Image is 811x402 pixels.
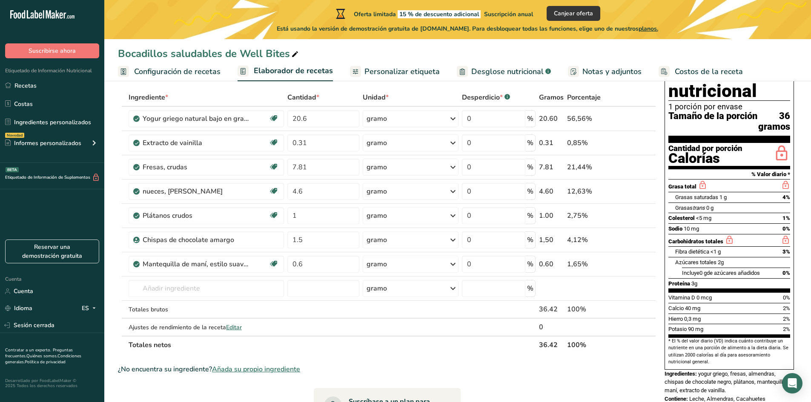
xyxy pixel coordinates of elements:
button: Canjear oferta [547,6,600,21]
font: Condiciones generales. [5,353,81,365]
font: % Valor diario * [751,171,790,177]
font: Novedad [7,133,23,138]
font: Suscripción anual [484,10,533,18]
font: 1,50 [539,235,553,245]
font: Porcentaje [567,93,601,102]
font: gramo [367,259,387,269]
a: Costos de la receta [659,62,743,81]
font: Oferta limitada [354,10,396,18]
font: Recetas [14,82,37,90]
font: 100% [567,340,586,350]
font: Unidad [363,93,386,102]
font: Vitamina D [668,294,695,301]
a: Política de privacidad [25,359,66,365]
font: Cuenta [14,287,33,295]
font: Personalizar etiqueta [364,66,440,77]
a: Contratar a un experto. [5,347,51,353]
font: 0 [539,322,543,332]
font: Etiquetado de Información de Suplementos [5,174,90,180]
font: Plátanos crudos [143,211,192,220]
font: Configuración de recetas [134,66,221,77]
font: Mantequilla de maní, estilo suave, sin sal [143,259,271,269]
font: ES [82,304,89,312]
font: 36.42 [539,305,558,314]
font: gramo [367,211,387,220]
font: Potasio [668,326,687,332]
font: 10 mg [684,225,699,232]
font: Cantidad [287,93,316,102]
font: Ingredientes: [665,371,697,377]
font: Ingredientes personalizados [14,118,91,126]
font: Ajustes de rendimiento de la receta [129,323,226,331]
font: Carbohidratos totales [668,238,723,245]
font: 12,63% [567,187,592,196]
font: 2g [718,259,724,265]
font: 20.60 [539,114,558,123]
a: Elaborador de recetas [238,61,333,82]
font: 0% [782,270,790,276]
font: Desglose nutricional [471,66,544,77]
font: gramo [367,163,387,172]
font: 1,65% [567,259,588,269]
input: Añadir ingrediente [129,280,284,297]
font: 0 mcg [696,294,712,301]
font: Azúcares totales [675,259,716,265]
font: Totales brutos [129,305,168,314]
font: Notas y adjuntos [582,66,642,77]
font: gramo [367,187,387,196]
font: 2% [783,305,790,311]
a: Desglose nutricional [457,62,551,81]
font: 4.60 [539,187,553,196]
font: Canjear oferta [554,9,593,17]
font: Informes personalizados [14,139,81,147]
font: Elaborador de recetas [254,66,333,76]
font: Reservar una demostración gratuita [22,243,82,260]
font: trans [693,205,705,211]
font: BETA [7,167,17,172]
font: <5 mg [696,215,711,221]
font: Está usando la versión de demostración gratuita de [DOMAIN_NAME]. Para desbloquear todas las func... [277,25,639,33]
font: 3g [691,280,697,287]
a: Notas y adjuntos [568,62,642,81]
font: Idioma [14,304,32,312]
font: Totales netos [129,340,171,350]
font: gramo [367,138,387,148]
font: Preguntas frecuentes. [5,347,73,359]
font: Grasas [675,205,693,211]
font: Extracto de vainilla [143,138,202,148]
font: 21,44% [567,163,592,172]
font: Editar [226,323,242,331]
a: Quiénes somos. [26,353,57,359]
font: Etiquetado de Información Nutricional [5,67,92,74]
font: <1 g [711,248,721,255]
font: Desperdicio [462,93,500,102]
font: Ingrediente [129,93,165,102]
font: gramo [367,235,387,245]
font: gramo [367,114,387,123]
font: 1.00 [539,211,553,220]
a: Reservar una demostración gratuita [5,239,99,263]
font: 3% [782,248,790,255]
font: planos. [639,25,658,33]
font: 56,56% [567,114,592,123]
font: 1 porción por envase [668,102,742,111]
a: Personalizar etiqueta [350,62,440,81]
font: Yogur griego natural bajo en grasa [143,114,251,123]
font: Cantidad por porción [668,144,742,153]
font: Añada su propio ingrediente [212,365,300,374]
font: ¿No encuentra su ingrediente? [118,365,212,374]
font: Desarrollado por FoodLabelMaker © [5,378,76,384]
font: 40 mg [685,305,700,311]
font: 2025 Todos los derechos reservados [5,383,77,389]
font: 0.60 [539,259,553,269]
font: Chispas de chocolate amargo [143,235,234,245]
font: Bocadillos saludables de Well Bites [118,47,290,60]
font: Suscribirse ahora [29,47,76,55]
font: * El % del valor diario (VD) indica cuánto contribuye un nutriente en una porción de alimento a l... [668,338,788,365]
font: Hierro [668,316,683,322]
font: Costas [14,100,33,108]
font: 4% [782,194,790,200]
font: 0.31 [539,138,553,148]
font: Calorías [668,150,720,166]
